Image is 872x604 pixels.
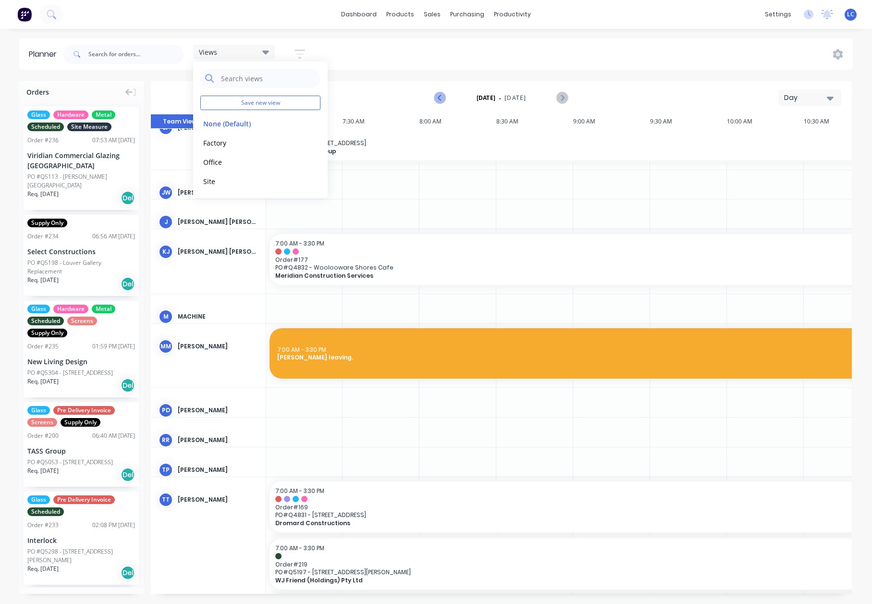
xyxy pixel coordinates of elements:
[27,123,64,131] span: Scheduled
[67,123,111,131] span: Site Measure
[92,111,115,119] span: Metal
[27,535,135,545] div: Interlock
[27,259,135,276] div: PO #Q5198 - Louver Gallery Replacement
[92,431,135,440] div: 06:40 AM [DATE]
[27,507,64,516] span: Scheduled
[381,7,419,22] div: products
[275,239,324,247] span: 7:00 AM - 3:30 PM
[53,495,115,504] span: Pre Delivery Invoice
[343,114,419,129] div: 7:30 AM
[121,191,135,205] div: Del
[784,93,828,103] div: Day
[178,342,258,351] div: [PERSON_NAME]
[27,547,135,565] div: PO #Q5298 - [STREET_ADDRESS][PERSON_NAME]
[27,232,59,241] div: Order # 234
[27,247,135,257] div: Select Constructions
[27,150,135,171] div: Viridian Commercial Glazing [GEOGRAPHIC_DATA]
[847,10,854,19] span: LC
[121,468,135,482] div: Del
[504,94,526,102] span: [DATE]
[419,114,496,129] div: 8:00 AM
[727,114,804,129] div: 10:00 AM
[477,94,496,102] strong: [DATE]
[92,342,135,351] div: 01:59 PM [DATE]
[178,436,258,444] div: [PERSON_NAME]
[336,7,381,22] a: dashboard
[121,378,135,393] div: Del
[200,96,320,110] button: Save new view
[178,218,258,226] div: [PERSON_NAME] [PERSON_NAME]
[26,87,49,97] span: Orders
[445,7,489,22] div: purchasing
[499,92,501,104] span: -
[92,521,135,530] div: 02:08 PM [DATE]
[27,431,59,440] div: Order # 200
[92,305,115,313] span: Metal
[27,219,67,227] span: Supply Only
[178,188,258,197] div: [PERSON_NAME]
[178,495,258,504] div: [PERSON_NAME]
[200,175,303,186] button: Site
[27,446,135,456] div: TASS Group
[159,403,173,418] div: PD
[779,89,841,106] button: Day
[159,339,173,354] div: MM
[275,544,324,552] span: 7:00 AM - 3:30 PM
[67,317,97,325] span: Screens
[650,114,727,129] div: 9:30 AM
[178,247,258,256] div: [PERSON_NAME] [PERSON_NAME]
[199,47,217,57] span: Views
[496,114,573,129] div: 8:30 AM
[200,118,303,129] button: None (Default)
[121,277,135,291] div: Del
[53,111,88,119] span: Hardware
[27,190,59,198] span: Req. [DATE]
[159,185,173,200] div: jw
[159,215,173,229] div: J
[275,487,324,495] span: 7:00 AM - 3:30 PM
[27,305,50,313] span: Glass
[27,565,59,573] span: Req. [DATE]
[27,317,64,325] span: Scheduled
[556,92,567,104] button: Next page
[573,114,650,129] div: 9:00 AM
[53,305,88,313] span: Hardware
[200,156,303,167] button: Office
[419,7,445,22] div: sales
[200,137,303,148] button: Factory
[159,493,173,507] div: TT
[27,495,50,504] span: Glass
[27,458,113,467] div: PO #Q5053 - [STREET_ADDRESS]
[277,345,326,354] span: 7:00 AM - 3:30 PM
[61,418,100,427] span: Supply Only
[159,433,173,447] div: RR
[489,7,536,22] div: productivity
[92,136,135,145] div: 07:53 AM [DATE]
[53,406,115,415] span: Pre Delivery Invoice
[27,276,59,284] span: Req. [DATE]
[220,69,316,88] input: Search views
[27,467,59,475] span: Req. [DATE]
[17,7,32,22] img: Factory
[159,309,173,324] div: M
[27,136,59,145] div: Order # 236
[178,312,258,321] div: Machine
[27,369,113,377] div: PO #Q5304 - [STREET_ADDRESS]
[178,406,258,415] div: [PERSON_NAME]
[27,418,57,427] span: Screens
[178,466,258,474] div: [PERSON_NAME]
[27,377,59,386] span: Req. [DATE]
[27,329,67,337] span: Supply Only
[27,342,59,351] div: Order # 235
[88,45,184,64] input: Search for orders...
[159,463,173,477] div: TP
[435,92,446,104] button: Previous page
[27,521,59,530] div: Order # 233
[121,566,135,580] div: Del
[27,357,135,367] div: New Living Design
[760,7,796,22] div: settings
[29,49,61,60] div: Planner
[27,111,50,119] span: Glass
[151,114,209,129] button: Team View
[159,245,173,259] div: KJ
